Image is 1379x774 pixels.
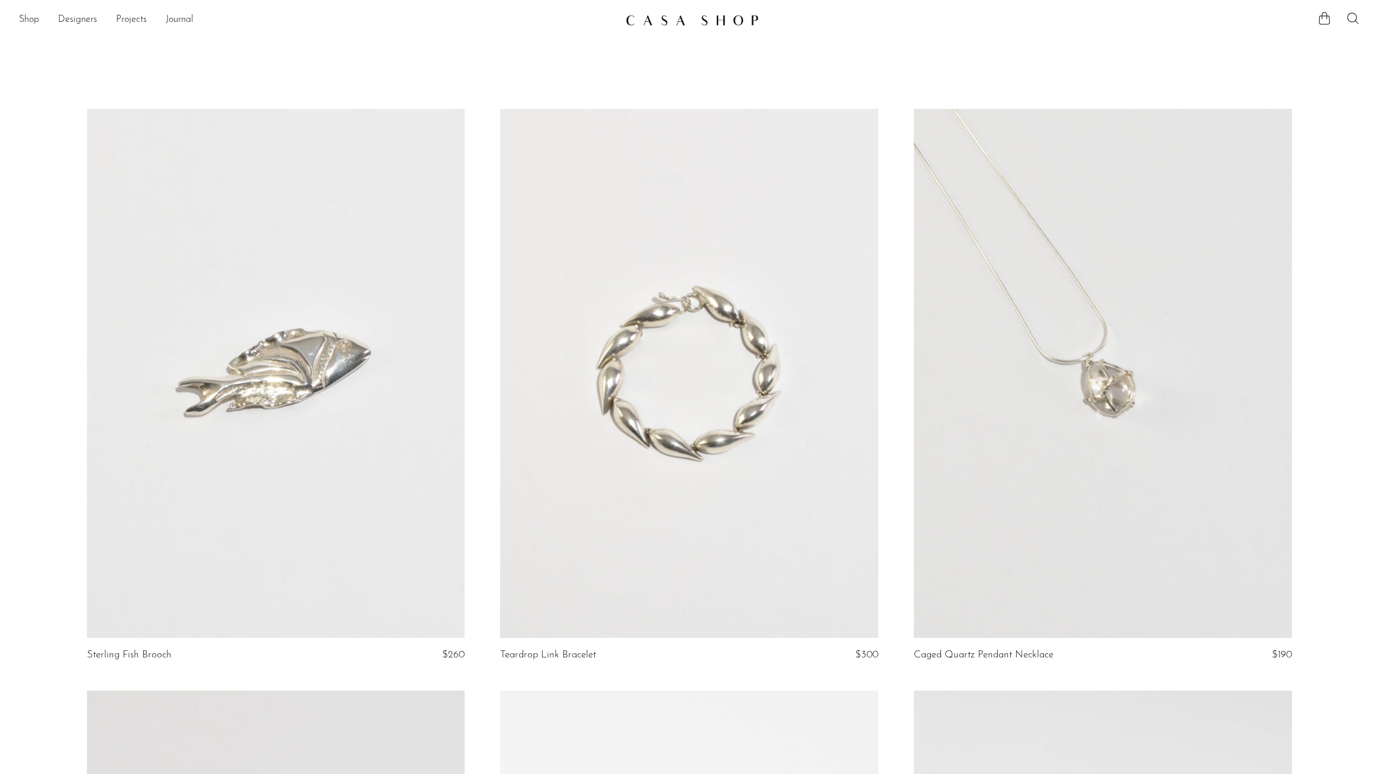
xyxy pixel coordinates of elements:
a: Journal [166,12,194,28]
a: Shop [19,12,39,28]
span: $190 [1272,650,1292,660]
a: Caged Quartz Pendant Necklace [914,650,1053,660]
span: $260 [442,650,465,660]
nav: Desktop navigation [19,10,616,30]
a: Sterling Fish Brooch [87,650,172,660]
a: Designers [58,12,97,28]
span: $300 [855,650,878,660]
ul: NEW HEADER MENU [19,10,616,30]
a: Projects [116,12,147,28]
a: Teardrop Link Bracelet [500,650,596,660]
